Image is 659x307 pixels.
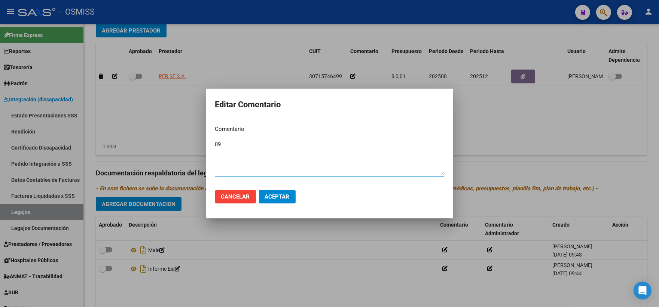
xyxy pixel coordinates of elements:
[265,193,290,200] span: Aceptar
[259,190,296,203] button: Aceptar
[634,282,652,300] div: Open Intercom Messenger
[215,190,256,203] button: Cancelar
[215,98,444,112] h2: Editar Comentario
[221,193,250,200] span: Cancelar
[215,125,444,133] p: Comentario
